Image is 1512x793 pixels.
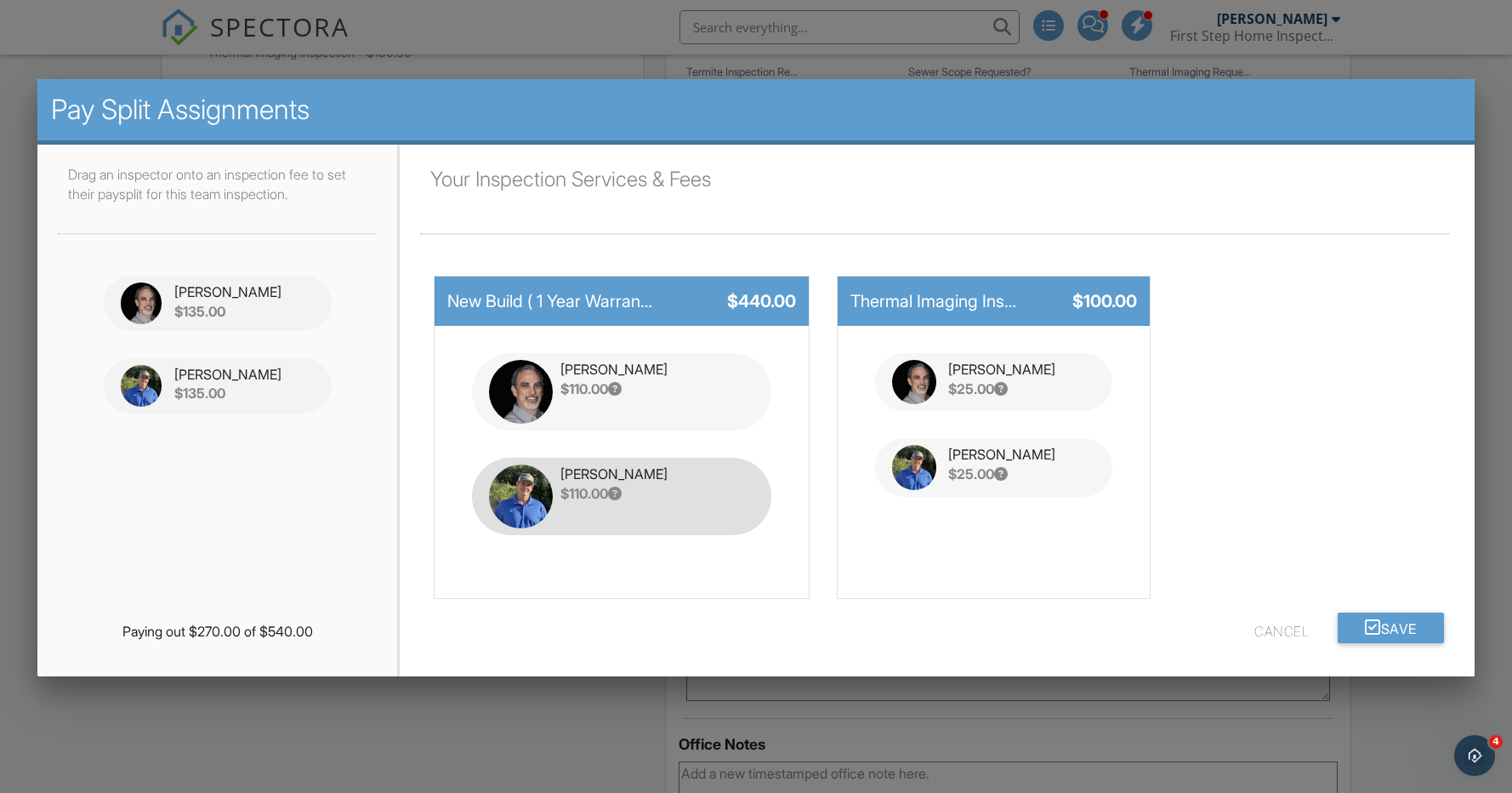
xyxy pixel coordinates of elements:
img: 20250412_122828.jpeg [489,360,553,424]
div: $100.00 [1022,289,1137,313]
div: $135.00 [174,302,315,321]
img: 20250412_122828.jpeg [121,282,162,324]
div: Thermal Imaging Inspection [850,289,1022,313]
div: $25.00 [948,379,1095,398]
div: $110.00 [560,379,754,398]
button: Save [1338,613,1444,643]
div: [PERSON_NAME] [174,282,315,301]
img: derek_headshot.jpeg [892,445,936,489]
span: Your Inspection Services & Fees [430,167,711,191]
div: New Build ( 1 Year Warranty ) Home Inspection [447,289,657,313]
img: 20250412_122828.jpeg [892,360,936,404]
span: 4 [1489,735,1503,749]
p: Drag an inspector onto an inspection fee to set their paysplit for this team inspection. [58,165,376,220]
button: Cancel [1254,613,1309,643]
div: [PERSON_NAME] [948,445,1095,464]
div: $440.00 [657,289,796,313]
iframe: Intercom live chat [1454,735,1495,776]
div: [PERSON_NAME] [560,465,754,483]
div: [PERSON_NAME] [948,360,1095,379]
img: derek_headshot.jpeg [121,365,162,407]
div: $135.00 [174,384,315,402]
div: [PERSON_NAME] [174,365,315,384]
div: $110.00 [560,484,754,503]
img: derek_headshot.jpeg [489,465,553,528]
h2: Pay Split Assignments [51,93,1460,127]
div: [PERSON_NAME] [560,360,754,379]
div: $25.00 [948,465,1095,483]
div: Paying out $270.00 of $540.00 [37,622,396,641]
